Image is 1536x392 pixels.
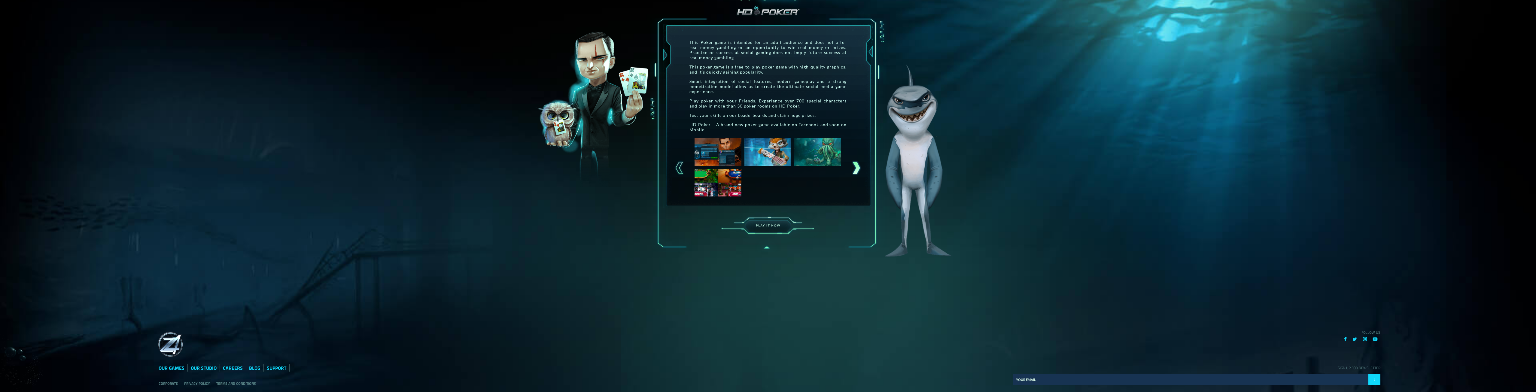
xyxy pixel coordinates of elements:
[159,381,178,386] a: CORPORATE
[1368,374,1380,385] input: Submit
[535,27,652,192] img: palace
[689,79,847,94] p: Smart integration of social features, modern gameplay and a strong monetization model allow us to...
[223,364,243,372] a: CAREERS
[156,330,186,360] img: grid
[267,364,286,372] a: SUPPORT
[1013,365,1380,371] p: SIGN UP FOR NEWSLETTER
[689,40,847,60] p: This Poker game is intended for an adult audience and does not offer real money gambling or an op...
[689,113,847,118] p: Test your skills on our Leaderboards and claim huge prizes.
[159,364,184,372] a: OUR GAMES
[1013,374,1368,385] input: E-mail
[191,364,217,372] a: OUR STUDIO
[716,208,821,245] img: palace
[1013,330,1380,335] p: FOLLOW US
[184,381,210,386] a: PRIVACY POLICY
[689,122,847,132] p: HD Poker – A brand new poker game available on Facebook and soon on Mobile.
[689,64,847,74] p: This poker game is a free-to-play poker game with high-quality graphics, and it’s quickly gaining...
[879,65,951,257] img: palace
[216,381,256,386] a: TERMS AND CONDITIONS
[249,364,260,372] a: BLOG
[735,5,801,17] img: palace
[689,98,847,108] p: Play poker with your Friends. Experience over 700 special characters and play in more than 30 pok...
